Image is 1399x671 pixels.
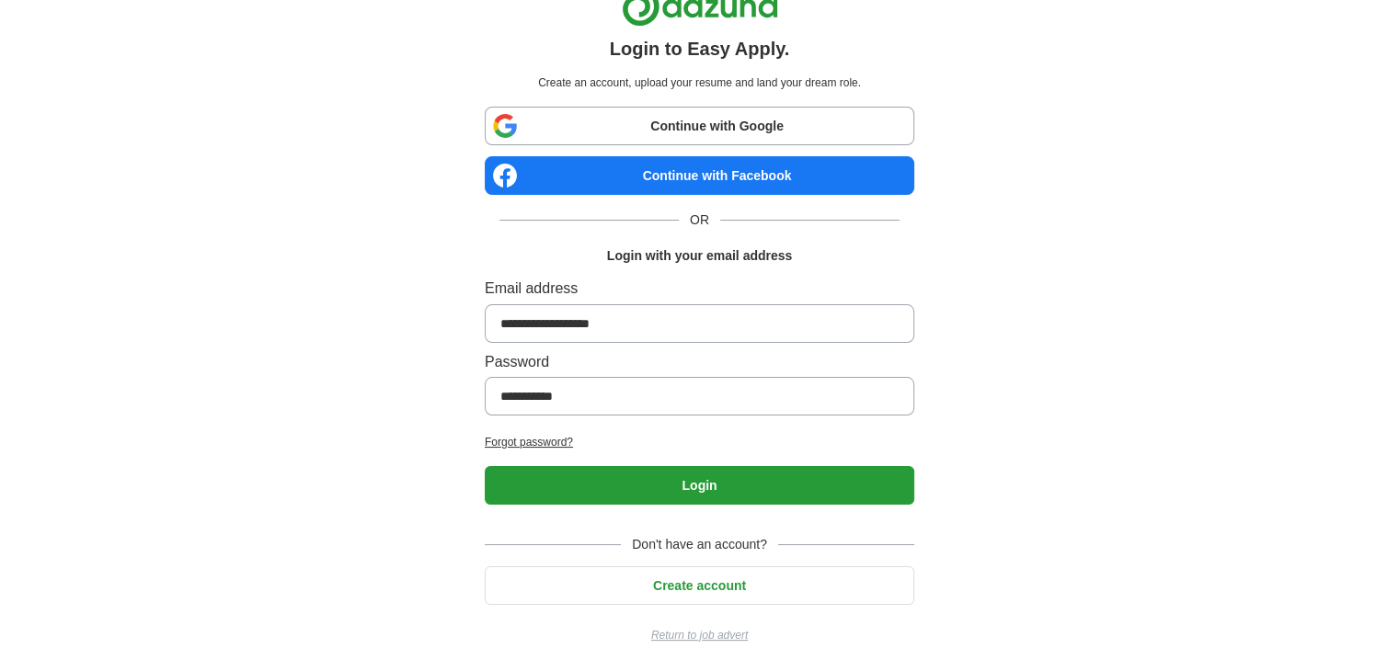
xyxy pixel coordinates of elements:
a: Continue with Facebook [485,156,914,195]
a: Create account [485,578,914,593]
button: Create account [485,566,914,605]
a: Forgot password? [485,434,914,451]
a: Continue with Google [485,107,914,145]
button: Login [485,466,914,505]
h1: Login to Easy Apply. [610,34,790,63]
label: Password [485,350,914,374]
h1: Login with your email address [607,245,792,266]
label: Email address [485,277,914,301]
span: Don't have an account? [621,534,778,554]
p: Create an account, upload your resume and land your dream role. [488,74,911,92]
a: Return to job advert [485,627,914,644]
span: OR [679,210,720,230]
